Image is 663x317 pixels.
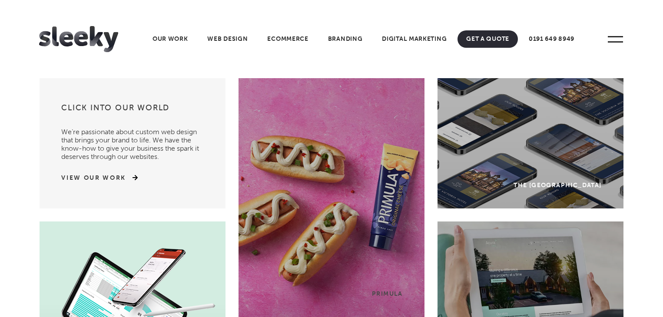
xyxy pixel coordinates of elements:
a: View Our Work [61,174,126,182]
a: Ecommerce [259,30,317,48]
a: Get A Quote [457,30,518,48]
a: 0191 649 8949 [520,30,583,48]
a: Web Design [199,30,256,48]
div: The [GEOGRAPHIC_DATA] [514,182,601,189]
p: We’re passionate about custom web design that brings your brand to life. We have the know-how to ... [61,119,204,161]
a: Primula [239,78,424,317]
h3: Click into our world [61,102,204,119]
img: Sleeky Web Design Newcastle [39,26,118,52]
img: arrow [126,175,138,181]
a: Digital Marketing [373,30,455,48]
a: The [GEOGRAPHIC_DATA] [438,78,623,208]
a: Our Work [144,30,197,48]
div: Primula [372,290,403,297]
a: Branding [319,30,371,48]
